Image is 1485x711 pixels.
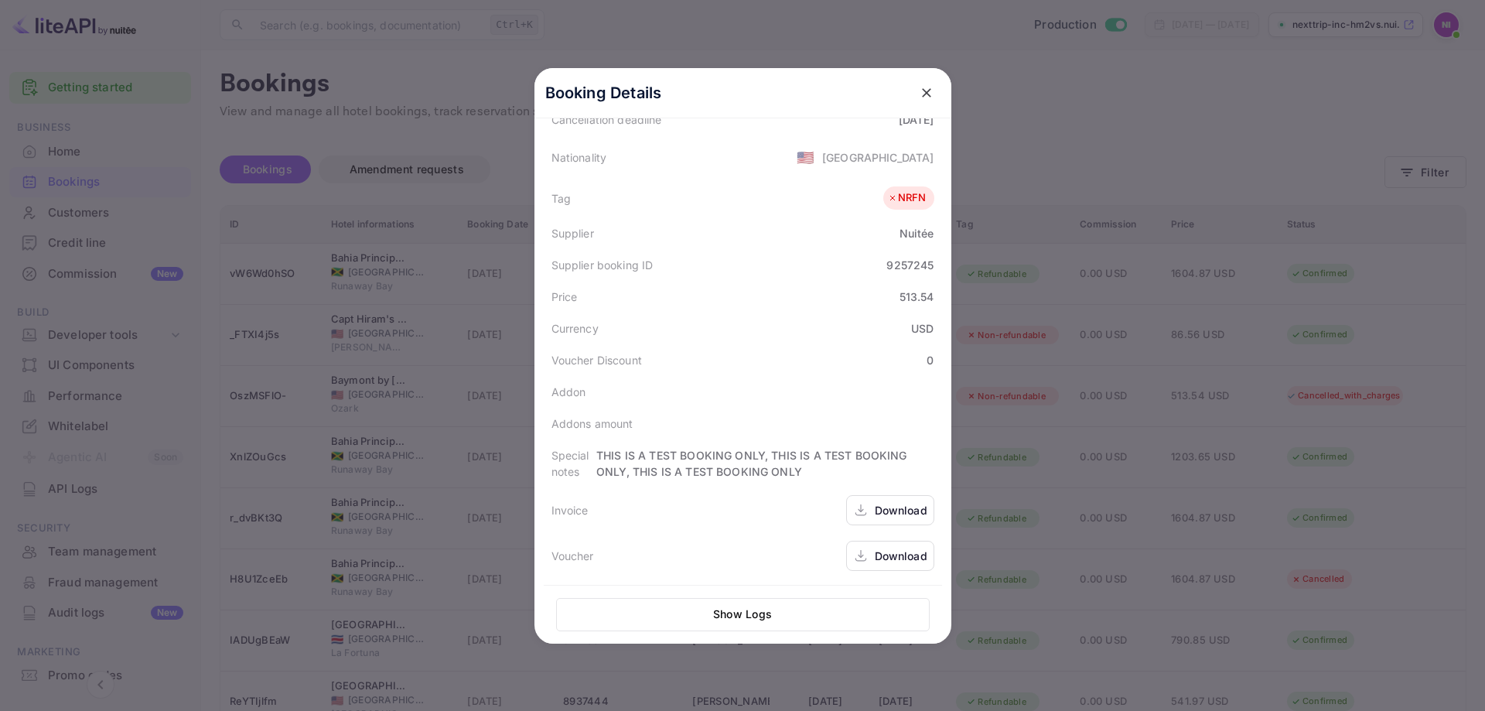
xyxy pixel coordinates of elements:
[900,225,934,241] div: Nuitée
[911,320,934,337] div: USD
[551,225,594,241] div: Supplier
[551,548,594,564] div: Voucher
[551,289,578,305] div: Price
[551,257,654,273] div: Supplier booking ID
[899,111,934,128] div: [DATE]
[551,190,571,207] div: Tag
[886,257,934,273] div: 9257245
[797,143,814,171] span: United States
[551,149,607,166] div: Nationality
[887,190,927,206] div: NRFN
[551,447,596,480] div: Special notes
[822,149,934,166] div: [GEOGRAPHIC_DATA]
[551,111,662,128] div: Cancellation deadline
[551,502,589,518] div: Invoice
[596,447,934,480] div: THIS IS A TEST BOOKING ONLY, THIS IS A TEST BOOKING ONLY, THIS IS A TEST BOOKING ONLY
[556,598,930,631] button: Show Logs
[927,352,934,368] div: 0
[900,289,934,305] div: 513.54
[551,352,642,368] div: Voucher Discount
[551,384,586,400] div: Addon
[913,79,940,107] button: close
[875,548,927,564] div: Download
[545,81,662,104] p: Booking Details
[875,502,927,518] div: Download
[551,320,599,337] div: Currency
[551,415,633,432] div: Addons amount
